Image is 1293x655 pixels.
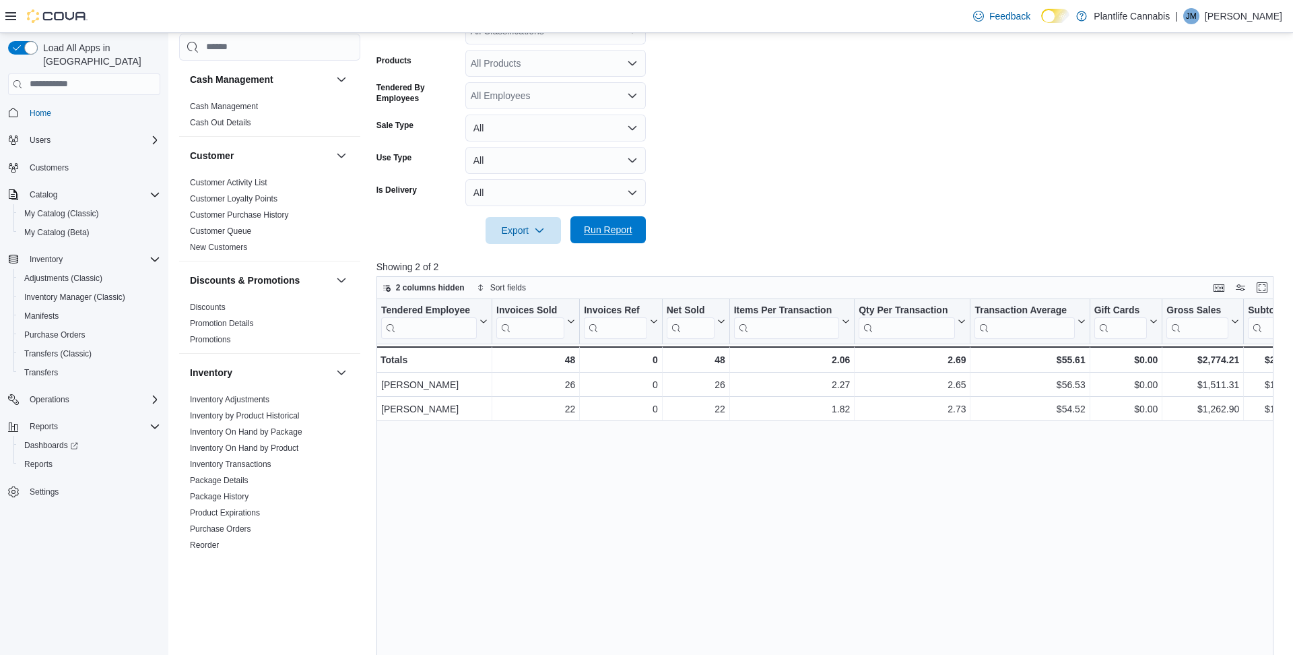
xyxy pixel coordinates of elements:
[190,394,269,405] span: Inventory Adjustments
[38,41,160,68] span: Load All Apps in [GEOGRAPHIC_DATA]
[3,482,166,501] button: Settings
[24,132,160,148] span: Users
[19,308,160,324] span: Manifests
[381,377,488,393] div: [PERSON_NAME]
[1041,9,1069,23] input: Dark Mode
[859,377,966,393] div: 2.65
[859,304,955,338] div: Qty Per Transaction
[496,352,575,368] div: 48
[733,304,850,338] button: Items Per Transaction
[190,366,232,379] h3: Inventory
[190,524,251,534] span: Purchase Orders
[190,118,251,127] a: Cash Out Details
[24,330,86,340] span: Purchase Orders
[30,487,59,497] span: Settings
[24,367,58,378] span: Transfers
[734,401,851,417] div: 1.82
[376,55,411,66] label: Products
[380,352,488,368] div: Totals
[190,460,271,469] a: Inventory Transactions
[733,352,850,368] div: 2.06
[3,250,166,269] button: Inventory
[24,104,160,121] span: Home
[179,98,360,136] div: Cash Management
[376,82,460,104] label: Tendered By Employees
[190,475,248,486] span: Package Details
[8,98,160,537] nav: Complex example
[733,304,839,338] div: Items Per Transaction
[179,175,360,261] div: Customer
[974,304,1074,317] div: Transaction Average
[3,131,166,150] button: Users
[974,304,1074,338] div: Transaction Average
[190,149,234,162] h3: Customer
[190,73,273,86] h3: Cash Management
[465,147,646,174] button: All
[3,185,166,204] button: Catalog
[24,208,99,219] span: My Catalog (Classic)
[19,289,131,305] a: Inventory Manager (Classic)
[584,377,657,393] div: 0
[190,319,254,328] a: Promotion Details
[24,251,68,268] button: Inventory
[190,508,260,518] a: Product Expirations
[333,365,350,381] button: Inventory
[1166,377,1239,393] div: $1,511.31
[19,224,95,241] a: My Catalog (Beta)
[19,224,160,241] span: My Catalog (Beta)
[1166,304,1228,338] div: Gross Sales
[30,421,58,432] span: Reports
[19,346,97,362] a: Transfers (Classic)
[989,9,1030,23] span: Feedback
[1094,304,1147,317] div: Gift Cards
[190,178,267,187] a: Customer Activity List
[1166,304,1239,338] button: Gross Sales
[1183,8,1199,24] div: Janet Minty
[1166,352,1239,368] div: $2,774.21
[584,352,657,368] div: 0
[30,135,51,146] span: Users
[376,185,417,195] label: Is Delivery
[1166,304,1228,317] div: Gross Sales
[13,455,166,474] button: Reports
[19,289,160,305] span: Inventory Manager (Classic)
[24,251,160,268] span: Inventory
[190,524,251,534] a: Purchase Orders
[190,242,247,253] span: New Customers
[13,344,166,363] button: Transfers (Classic)
[584,223,632,237] span: Run Report
[570,216,646,243] button: Run Report
[859,352,966,368] div: 2.69
[666,304,725,338] button: Net Sold
[190,210,289,220] span: Customer Purchase History
[1094,377,1158,393] div: $0.00
[24,418,160,435] span: Reports
[584,304,657,338] button: Invoices Ref
[627,90,638,101] button: Open list of options
[19,346,160,362] span: Transfers (Classic)
[974,304,1085,338] button: Transaction Average
[734,377,851,393] div: 2.27
[24,311,59,321] span: Manifests
[24,187,160,203] span: Catalog
[190,335,231,344] a: Promotions
[3,417,166,436] button: Reports
[859,304,955,317] div: Qty Per Transaction
[190,302,226,313] span: Discounts
[859,401,966,417] div: 2.73
[376,152,411,163] label: Use Type
[190,226,251,236] a: Customer Queue
[666,304,714,317] div: Net Sold
[494,217,553,244] span: Export
[19,327,91,343] a: Purchase Orders
[24,348,92,359] span: Transfers (Classic)
[974,352,1085,368] div: $55.61
[24,392,75,408] button: Operations
[24,392,160,408] span: Operations
[190,443,298,453] a: Inventory On Hand by Product
[667,377,725,393] div: 26
[333,272,350,288] button: Discounts & Promotions
[19,206,104,222] a: My Catalog (Classic)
